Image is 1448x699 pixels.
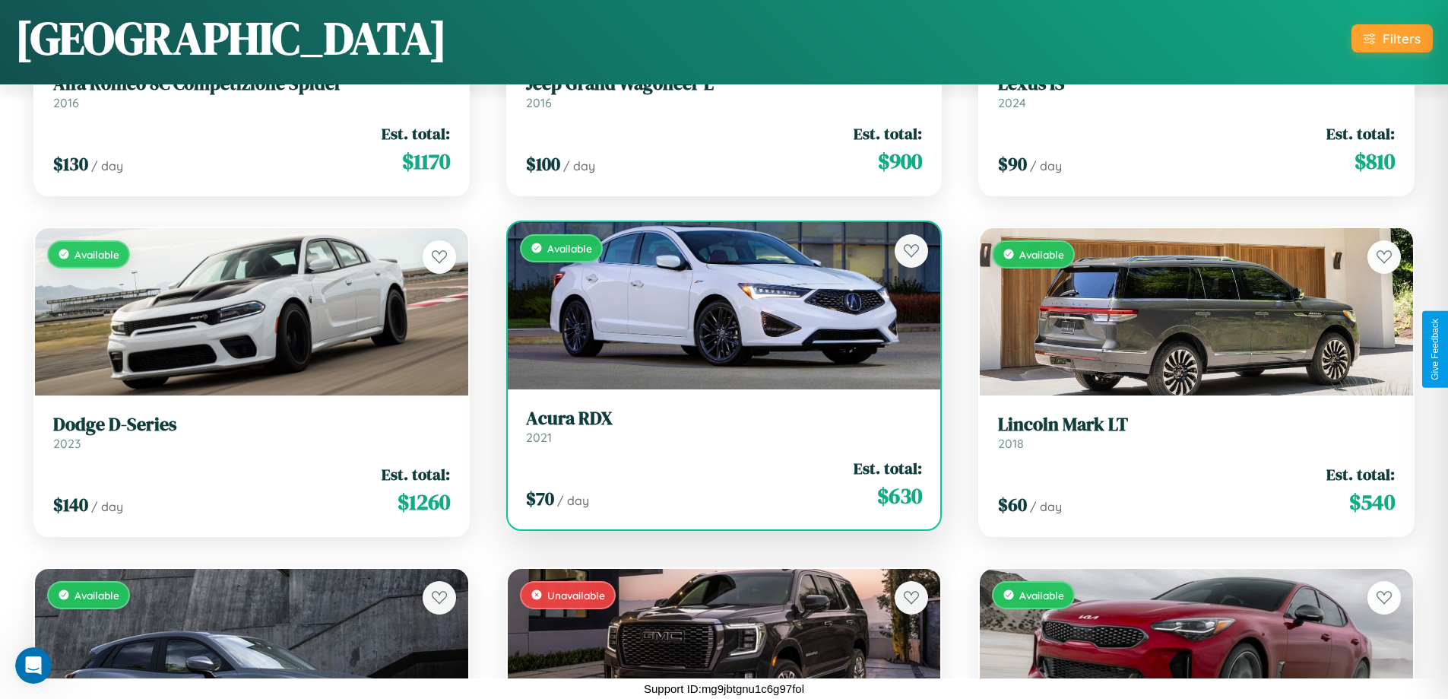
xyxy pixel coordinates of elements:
[1351,24,1433,52] button: Filters
[74,248,119,261] span: Available
[878,146,922,176] span: $ 900
[1355,146,1395,176] span: $ 810
[998,151,1027,176] span: $ 90
[1030,499,1062,514] span: / day
[1019,589,1064,602] span: Available
[854,457,922,479] span: Est. total:
[557,493,589,508] span: / day
[998,414,1395,436] h3: Lincoln Mark LT
[1430,319,1440,380] div: Give Feedback
[526,408,923,430] h3: Acura RDX
[1349,487,1395,517] span: $ 540
[53,95,79,110] span: 2016
[563,158,595,173] span: / day
[402,146,450,176] span: $ 1170
[877,481,922,511] span: $ 630
[53,151,88,176] span: $ 130
[998,436,1024,451] span: 2018
[91,499,123,514] span: / day
[53,414,450,451] a: Dodge D-Series2023
[998,414,1395,451] a: Lincoln Mark LT2018
[526,486,554,511] span: $ 70
[644,678,804,699] p: Support ID: mg9jbtgnu1c6g97fol
[998,95,1026,110] span: 2024
[854,122,922,145] span: Est. total:
[526,430,552,445] span: 2021
[1326,463,1395,485] span: Est. total:
[526,408,923,445] a: Acura RDX2021
[53,436,81,451] span: 2023
[1019,248,1064,261] span: Available
[547,242,592,255] span: Available
[398,487,450,517] span: $ 1260
[998,73,1395,110] a: Lexus IS2024
[382,463,450,485] span: Est. total:
[53,73,450,95] h3: Alfa Romeo 8C Competizione Spider
[15,647,52,684] iframe: Intercom live chat
[526,95,552,110] span: 2016
[526,151,560,176] span: $ 100
[1383,30,1421,46] div: Filters
[53,73,450,110] a: Alfa Romeo 8C Competizione Spider2016
[998,492,1027,517] span: $ 60
[1030,158,1062,173] span: / day
[382,122,450,145] span: Est. total:
[526,73,923,110] a: Jeep Grand Wagoneer L2016
[91,158,123,173] span: / day
[74,589,119,602] span: Available
[526,73,923,95] h3: Jeep Grand Wagoneer L
[15,7,447,69] h1: [GEOGRAPHIC_DATA]
[998,73,1395,95] h3: Lexus IS
[547,589,605,602] span: Unavailable
[1326,122,1395,145] span: Est. total:
[53,414,450,436] h3: Dodge D-Series
[53,492,88,517] span: $ 140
